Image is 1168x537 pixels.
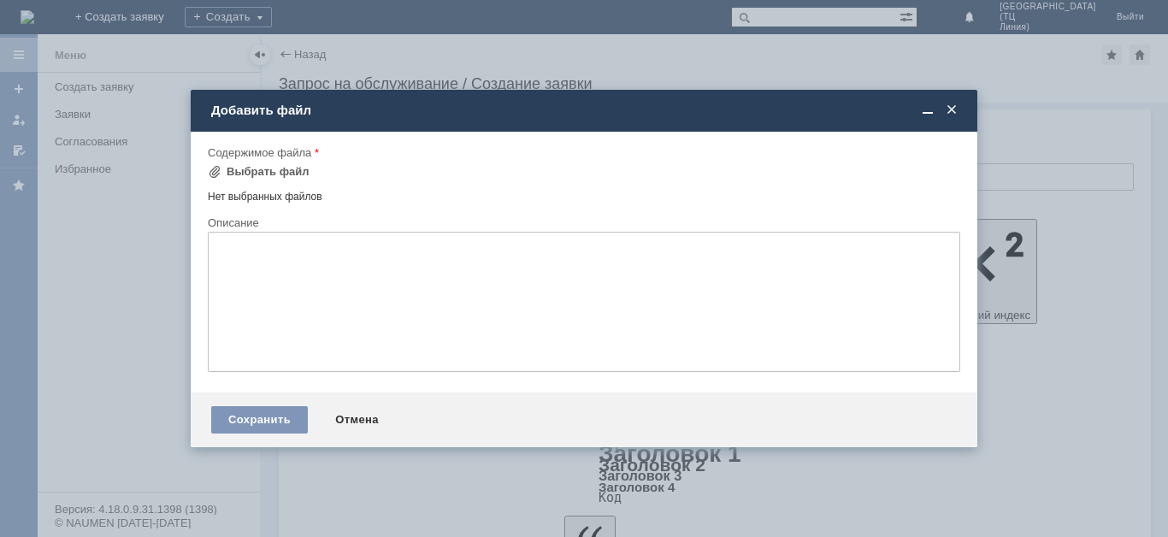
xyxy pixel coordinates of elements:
div: Нет выбранных файлов [208,184,960,204]
div: Выбрать файл [227,165,310,179]
span: Закрыть [943,103,960,118]
div: Добавить файл [211,103,960,118]
div: Описание [208,217,957,228]
span: Свернуть (Ctrl + M) [919,103,936,118]
div: Содержимое файла [208,147,957,158]
div: Прошу удалить отложенные чеки за [DATE] [7,7,250,21]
